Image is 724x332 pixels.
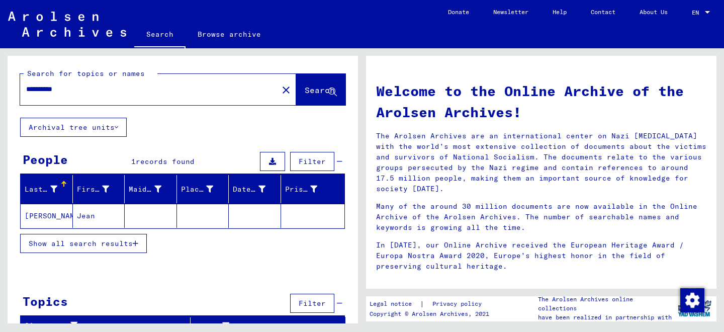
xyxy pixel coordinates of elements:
a: Legal notice [370,299,420,309]
p: Copyright © Arolsen Archives, 2021 [370,309,494,318]
div: Date of Birth [233,181,281,197]
button: Archival tree units [20,118,127,137]
mat-header-cell: Date of Birth [229,175,281,203]
button: Filter [290,152,334,171]
div: Maiden Name [129,181,176,197]
div: | [370,299,494,309]
span: Search [305,85,335,95]
div: Title [195,321,320,331]
div: Maiden Name [129,184,161,195]
img: Arolsen_neg.svg [8,12,126,37]
div: Prisoner # [285,181,333,197]
div: Place of Birth [181,184,214,195]
span: 1 [131,157,136,166]
mat-header-cell: Place of Birth [177,175,229,203]
button: Clear [276,79,296,100]
mat-header-cell: Last Name [21,175,73,203]
mat-icon: close [280,84,292,96]
button: Filter [290,294,334,313]
mat-cell: Jean [73,204,125,228]
a: Browse archive [186,22,273,46]
h1: Welcome to the Online Archive of the Arolsen Archives! [376,80,706,123]
div: People [23,150,68,169]
div: First Name [77,184,110,195]
div: Last Name [25,181,72,197]
p: Many of the around 30 million documents are now available in the Online Archive of the Arolsen Ar... [376,201,706,233]
span: records found [136,157,195,166]
p: In [DATE], our Online Archive received the European Heritage Award / Europa Nostra Award 2020, Eu... [376,240,706,272]
div: Prisoner # [285,184,318,195]
div: Last Name [25,184,57,195]
div: Place of Birth [181,181,229,197]
mat-header-cell: Prisoner # [281,175,345,203]
mat-header-cell: Maiden Name [125,175,177,203]
mat-select-trigger: EN [692,9,699,16]
span: Show all search results [29,239,133,248]
mat-cell: [PERSON_NAME] [21,204,73,228]
mat-label: Search for topics or names [27,69,145,78]
span: Filter [299,299,326,308]
a: Privacy policy [424,299,494,309]
div: Date of Birth [233,184,265,195]
p: The Arolsen Archives online collections [538,295,673,313]
div: Signature [25,320,177,331]
span: Filter [299,157,326,166]
div: First Name [77,181,125,197]
p: The Arolsen Archives are an international center on Nazi [MEDICAL_DATA] with the world’s most ext... [376,131,706,194]
button: Show all search results [20,234,147,253]
div: Topics [23,292,68,310]
img: yv_logo.png [676,296,713,321]
img: Zustimmung ändern [680,288,704,312]
a: Search [134,22,186,48]
mat-header-cell: First Name [73,175,125,203]
p: have been realized in partnership with [538,313,673,322]
button: Search [296,74,345,105]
